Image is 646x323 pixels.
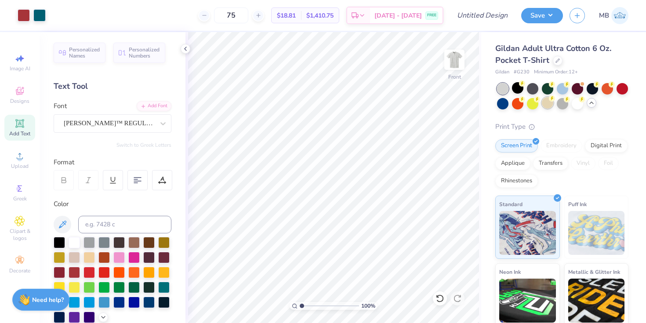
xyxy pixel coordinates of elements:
strong: Need help? [32,296,64,304]
span: Image AI [10,65,30,72]
span: Gildan Adult Ultra Cotton 6 Oz. Pocket T-Shirt [495,43,611,65]
span: MB [599,11,609,21]
img: Puff Ink [568,211,625,255]
div: Digital Print [585,139,628,152]
span: Upload [11,163,29,170]
div: Color [54,199,171,209]
span: 100 % [361,302,375,310]
span: Metallic & Glitter Ink [568,267,620,276]
span: Personalized Names [69,47,100,59]
span: Clipart & logos [4,228,35,242]
input: Untitled Design [450,7,515,24]
span: Gildan [495,69,509,76]
span: $18.81 [277,11,296,20]
span: Minimum Order: 12 + [534,69,578,76]
div: Text Tool [54,80,171,92]
img: Madison Brewington [611,7,628,24]
div: Screen Print [495,139,538,152]
div: Rhinestones [495,174,538,188]
span: Decorate [9,267,30,274]
span: Neon Ink [499,267,521,276]
span: [DATE] - [DATE] [374,11,422,20]
label: Font [54,101,67,111]
div: Embroidery [541,139,582,152]
span: Designs [10,98,29,105]
div: Add Font [137,101,171,111]
button: Save [521,8,563,23]
div: Vinyl [571,157,595,170]
a: MB [599,7,628,24]
button: Switch to Greek Letters [116,142,171,149]
img: Standard [499,211,556,255]
span: Personalized Numbers [129,47,160,59]
div: Front [448,73,461,81]
span: Puff Ink [568,200,587,209]
img: Front [446,51,463,69]
span: Standard [499,200,523,209]
span: FREE [427,12,436,18]
div: Format [54,157,172,167]
img: Metallic & Glitter Ink [568,279,625,323]
span: Add Text [9,130,30,137]
div: Applique [495,157,530,170]
div: Print Type [495,122,628,132]
span: Greek [13,195,27,202]
div: Transfers [533,157,568,170]
span: # G230 [514,69,530,76]
span: $1,410.75 [306,11,334,20]
div: Foil [598,157,619,170]
input: – – [214,7,248,23]
input: e.g. 7428 c [78,216,171,233]
img: Neon Ink [499,279,556,323]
